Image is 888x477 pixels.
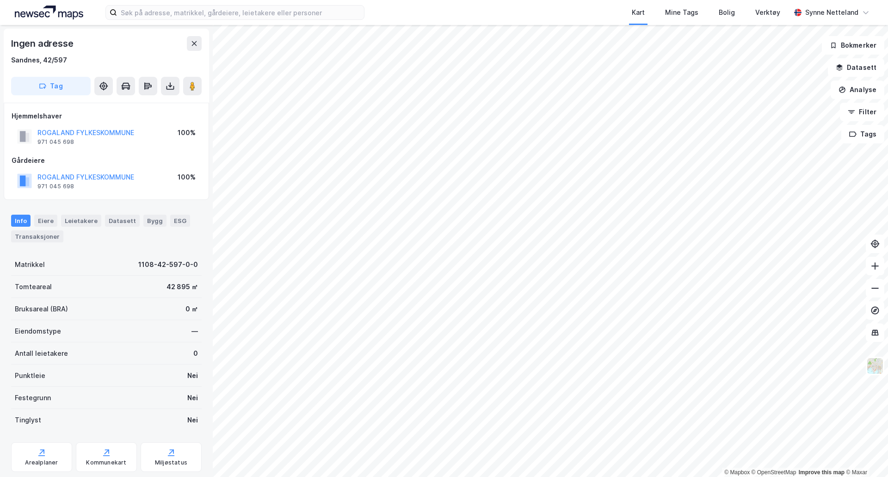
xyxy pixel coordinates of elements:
div: 1108-42-597-0-0 [138,259,198,270]
button: Tag [11,77,91,95]
div: ESG [170,215,190,227]
button: Tags [841,125,884,143]
button: Analyse [831,81,884,99]
div: Datasett [105,215,140,227]
div: Transaksjoner [11,230,63,242]
div: Arealplaner [25,459,58,466]
div: Verktøy [755,7,780,18]
div: Bolig [719,7,735,18]
div: Festegrunn [15,392,51,403]
div: Sandnes, 42/597 [11,55,67,66]
a: OpenStreetMap [752,469,796,476]
img: logo.a4113a55bc3d86da70a041830d287a7e.svg [15,6,83,19]
div: Bruksareal (BRA) [15,304,68,315]
div: 100% [178,127,196,138]
div: Gårdeiere [12,155,201,166]
iframe: Chat Widget [842,433,888,477]
div: Kart [632,7,645,18]
div: Nei [187,415,198,426]
div: Eiendomstype [15,326,61,337]
div: Info [11,215,31,227]
div: 42 895 ㎡ [166,281,198,292]
div: 971 045 698 [37,138,74,146]
div: Ingen adresse [11,36,75,51]
div: Synne Netteland [805,7,858,18]
div: Mine Tags [665,7,698,18]
a: Mapbox [724,469,750,476]
div: Eiere [34,215,57,227]
div: 0 [193,348,198,359]
a: Improve this map [799,469,845,476]
div: Hjemmelshaver [12,111,201,122]
div: Kontrollprogram for chat [842,433,888,477]
input: Søk på adresse, matrikkel, gårdeiere, leietakere eller personer [117,6,364,19]
div: Punktleie [15,370,45,381]
button: Bokmerker [822,36,884,55]
div: Bygg [143,215,166,227]
div: 971 045 698 [37,183,74,190]
div: Leietakere [61,215,101,227]
button: Filter [840,103,884,121]
div: Kommunekart [86,459,126,466]
div: Antall leietakere [15,348,68,359]
div: Tinglyst [15,415,41,426]
div: Nei [187,370,198,381]
div: Nei [187,392,198,403]
div: Tomteareal [15,281,52,292]
img: Z [866,357,884,375]
div: Miljøstatus [155,459,187,466]
button: Datasett [828,58,884,77]
div: 100% [178,172,196,183]
div: — [191,326,198,337]
div: 0 ㎡ [185,304,198,315]
div: Matrikkel [15,259,45,270]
